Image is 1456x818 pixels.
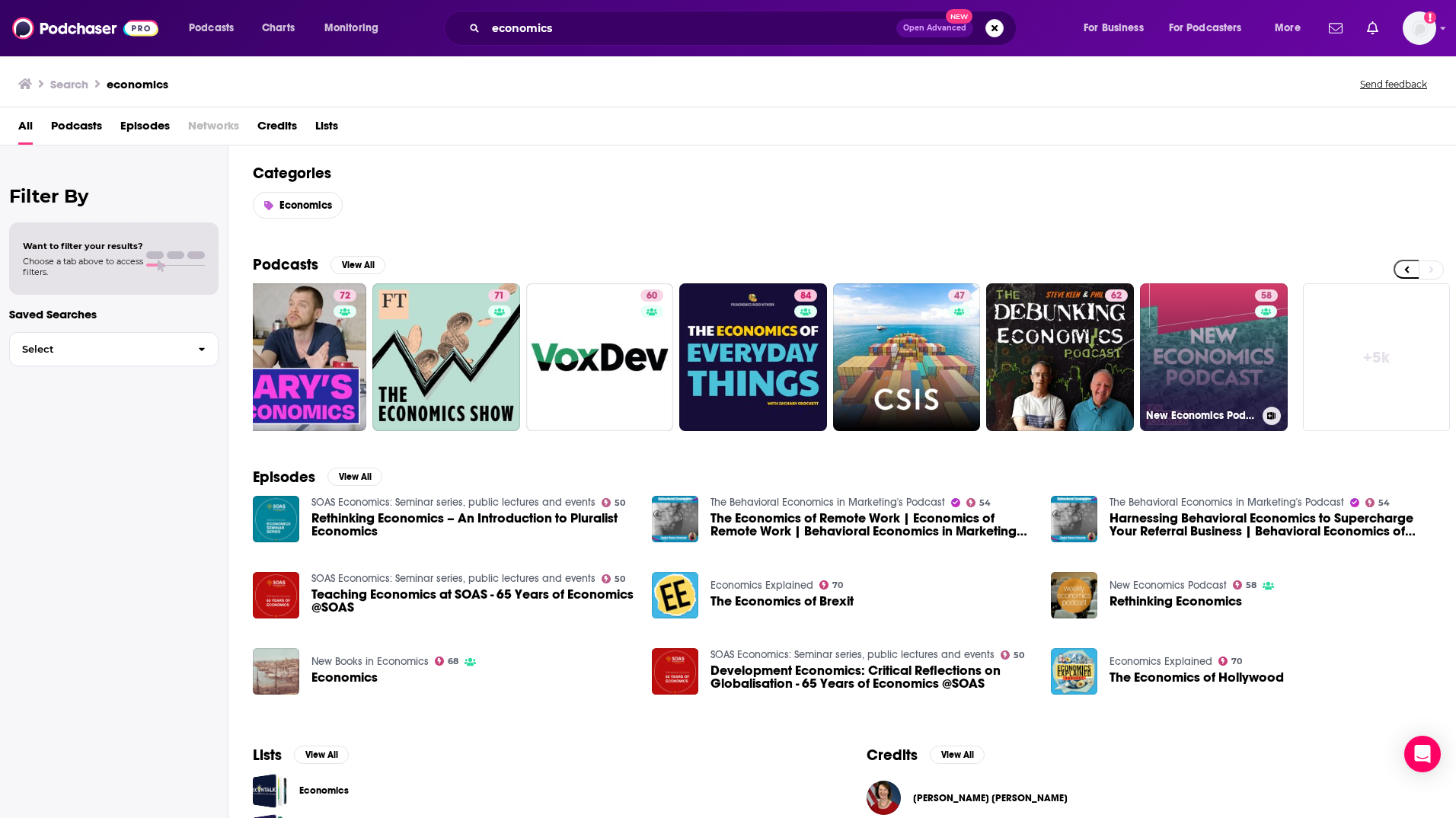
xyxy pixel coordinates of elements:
[1110,655,1212,668] a: Economics Explained
[640,289,663,302] a: 60
[311,588,634,614] a: Teaching Economics at SOAS - 65 Years of Economics @SOAS
[1218,657,1243,666] a: 70
[257,113,297,145] a: Credits
[253,746,349,765] a: ListsView All
[946,9,973,24] span: New
[679,283,827,431] a: 84
[1323,15,1349,41] a: Show notifications dropdown
[448,658,458,665] span: 68
[615,576,625,583] span: 50
[494,289,504,304] span: 71
[1110,671,1284,684] span: The Economics of Hollywood
[832,582,843,589] span: 70
[486,16,896,40] input: Search podcasts, credits, & more...
[966,498,991,507] a: 54
[1159,16,1264,40] button: open menu
[252,16,304,40] a: Charts
[253,255,385,274] a: PodcastsView All
[253,164,1432,183] h2: Categories
[315,113,338,145] a: Lists
[311,512,634,538] a: Rethinking Economics – An Introduction to Pluralist Economics
[710,496,945,509] a: The Behavioral Economics in Marketing's Podcast
[253,572,299,618] img: Teaching Economics at SOAS - 65 Years of Economics @SOAS
[9,307,219,321] p: Saved Searches
[311,655,429,668] a: New Books in Economics
[1264,16,1320,40] button: open menu
[253,774,287,808] span: Economics
[1361,15,1384,41] a: Show notifications dropdown
[1140,283,1288,431] a: 58New Economics Podcast
[324,18,378,39] span: Monitoring
[833,283,981,431] a: 47
[1404,736,1441,772] div: Open Intercom Messenger
[1233,580,1257,590] a: 58
[930,746,985,764] button: View All
[652,572,698,618] img: The Economics of Brexit
[1110,595,1242,608] a: Rethinking Economics
[488,289,510,302] a: 71
[219,283,367,431] a: 72
[253,255,318,274] h2: Podcasts
[314,16,398,40] button: open menu
[10,344,186,354] span: Select
[954,289,965,304] span: 47
[1111,289,1122,304] span: 62
[913,792,1068,804] a: Diana Furchtgott Roth
[299,782,349,799] a: Economics
[1255,289,1278,302] a: 58
[867,781,901,815] img: Diana Furchtgott Roth
[279,199,332,212] span: Economics
[12,14,158,43] img: Podchaser - Follow, Share and Rate Podcasts
[23,241,143,251] span: Want to filter your results?
[1303,283,1451,431] a: +5k
[1424,11,1436,24] svg: Add a profile image
[23,256,143,277] span: Choose a tab above to access filters.
[253,496,299,542] img: Rethinking Economics – An Introduction to Pluralist Economics
[1275,18,1301,39] span: More
[710,595,854,608] a: The Economics of Brexit
[1051,496,1097,542] a: Harnessing Behavioral Economics to Supercharge Your Referral Business | Behavioral Economics of E...
[710,512,1033,538] a: The Economics of Remote Work | Economics of Remote Work | Behavioral Economics in Marketing Podcast
[710,664,1033,690] a: Development Economics: Critical Reflections on Globalisation - 65 Years of Economics @SOAS
[1169,18,1242,39] span: For Podcasters
[189,18,234,39] span: Podcasts
[1051,572,1097,618] img: Rethinking Economics
[9,332,219,366] button: Select
[311,671,378,684] a: Economics
[458,11,1031,46] div: Search podcasts, credits, & more...
[602,498,626,507] a: 50
[1146,409,1256,422] h3: New Economics Podcast
[311,572,595,585] a: SOAS Economics: Seminar series, public lectures and events
[819,580,844,590] a: 70
[647,289,657,304] span: 60
[1110,512,1432,538] a: Harnessing Behavioral Economics to Supercharge Your Referral Business | Behavioral Economics of E...
[1084,18,1144,39] span: For Business
[372,283,520,431] a: 71
[120,113,170,145] a: Episodes
[652,648,698,695] img: Development Economics: Critical Reflections on Globalisation - 65 Years of Economics @SOAS
[253,468,382,487] a: EpisodesView All
[334,289,356,302] a: 72
[50,77,88,91] h3: Search
[602,574,626,583] a: 50
[652,496,698,542] img: The Economics of Remote Work | Economics of Remote Work | Behavioral Economics in Marketing Podcast
[178,16,254,40] button: open menu
[1246,582,1256,589] span: 58
[262,18,295,39] span: Charts
[18,113,33,145] span: All
[710,648,995,661] a: SOAS Economics: Seminar series, public lectures and events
